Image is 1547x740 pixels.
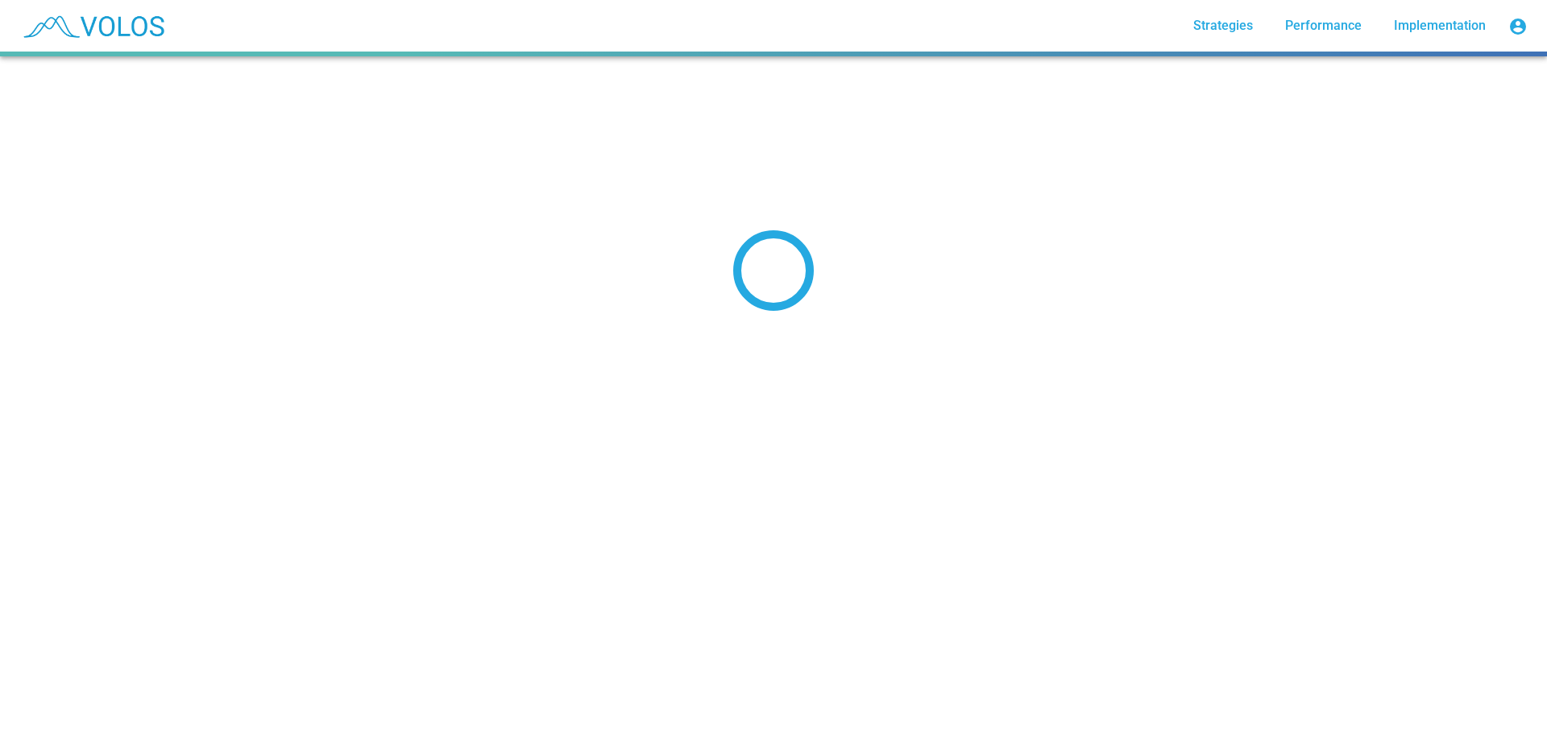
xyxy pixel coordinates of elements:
[1272,11,1375,40] a: Performance
[13,6,172,46] img: blue_transparent.png
[1285,18,1362,33] span: Performance
[1381,11,1499,40] a: Implementation
[1193,18,1253,33] span: Strategies
[1180,11,1266,40] a: Strategies
[1508,17,1528,36] mat-icon: account_circle
[1394,18,1486,33] span: Implementation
